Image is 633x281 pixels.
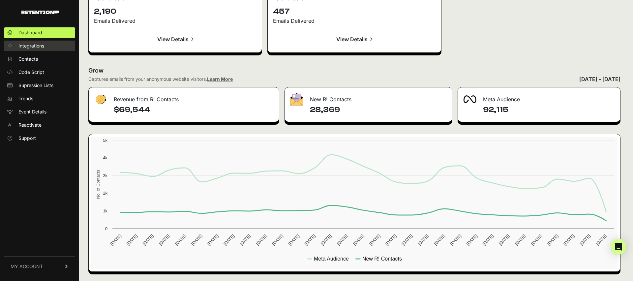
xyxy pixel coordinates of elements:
[352,234,365,246] text: [DATE]
[18,95,33,102] span: Trends
[18,56,38,62] span: Contacts
[417,234,430,246] text: [DATE]
[239,234,252,246] text: [DATE]
[514,234,527,246] text: [DATE]
[458,87,620,107] div: Meta Audience
[310,105,446,115] h4: 28,369
[18,109,46,115] span: Event Details
[4,67,75,78] a: Code Script
[433,234,446,246] text: [DATE]
[285,87,452,107] div: New R! Contacts
[482,234,495,246] text: [DATE]
[483,105,615,115] h4: 92,115
[546,234,559,246] text: [DATE]
[207,76,233,82] a: Learn More
[18,135,36,141] span: Support
[579,234,591,246] text: [DATE]
[158,234,171,246] text: [DATE]
[384,234,397,246] text: [DATE]
[103,155,107,160] text: 4k
[530,234,543,246] text: [DATE]
[273,31,436,47] a: View Details
[4,41,75,51] a: Integrations
[94,93,107,106] img: fa-dollar-13500eef13a19c4ab2b9ed9ad552e47b0d9fc28b02b83b90ba0e00f96d6372e9.png
[273,17,436,25] div: Emails Delivered
[4,80,75,91] a: Supression Lists
[368,234,381,246] text: [DATE]
[4,93,75,104] a: Trends
[498,234,511,246] text: [DATE]
[21,11,59,14] img: Retention.com
[103,173,107,178] text: 3k
[103,208,107,213] text: 1k
[18,82,53,89] span: Supression Lists
[190,234,203,246] text: [DATE]
[103,191,107,196] text: 2k
[206,234,219,246] text: [DATE]
[18,122,42,128] span: Reactivate
[255,234,268,246] text: [DATE]
[362,256,402,262] text: New R! Contacts
[11,263,43,270] span: MY ACCOUNT
[114,105,274,115] h4: $69,544
[88,76,233,82] div: Captures emails from your anonymous website visitors.
[304,234,316,246] text: [DATE]
[174,234,187,246] text: [DATE]
[595,234,608,246] text: [DATE]
[94,17,256,25] div: Emails Delivered
[273,6,436,17] p: 457
[449,234,462,246] text: [DATE]
[290,93,303,106] img: fa-envelope-19ae18322b30453b285274b1b8af3d052b27d846a4fbe8435d1a52b978f639a2.png
[4,107,75,117] a: Event Details
[125,234,138,246] text: [DATE]
[94,6,256,17] p: 2,190
[271,234,284,246] text: [DATE]
[463,95,476,103] img: fa-meta-2f981b61bb99beabf952f7030308934f19ce035c18b003e963880cc3fabeebb7.png
[4,27,75,38] a: Dashboard
[223,234,235,246] text: [DATE]
[287,234,300,246] text: [DATE]
[18,43,44,49] span: Integrations
[314,256,349,262] text: Meta Audience
[4,120,75,130] a: Reactivate
[142,234,155,246] text: [DATE]
[109,234,122,246] text: [DATE]
[94,31,256,47] a: View Details
[18,29,42,36] span: Dashboard
[579,75,620,83] div: [DATE] - [DATE]
[562,234,575,246] text: [DATE]
[4,54,75,64] a: Contacts
[103,138,107,143] text: 5k
[88,66,620,75] h2: Grow
[4,133,75,143] a: Support
[96,170,101,199] text: No. of Contacts
[611,239,626,255] div: Open Intercom Messenger
[4,256,75,276] a: MY ACCOUNT
[18,69,44,76] span: Code Script
[105,226,107,231] text: 0
[466,234,478,246] text: [DATE]
[320,234,333,246] text: [DATE]
[401,234,413,246] text: [DATE]
[336,234,349,246] text: [DATE]
[89,87,279,107] div: Revenue from R! Contacts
